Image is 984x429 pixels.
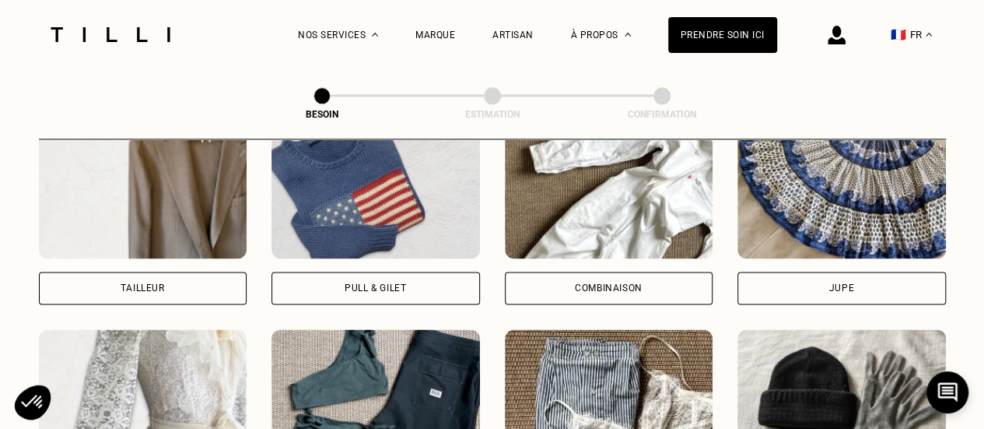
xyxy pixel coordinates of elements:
[492,30,534,40] a: Artisan
[372,33,378,37] img: Menu déroulant
[829,283,854,293] div: Jupe
[891,27,906,42] span: 🇫🇷
[505,118,713,258] img: Tilli retouche votre Combinaison
[415,109,570,120] div: Estimation
[39,118,247,258] img: Tilli retouche votre Tailleur
[737,118,946,258] img: Tilli retouche votre Jupe
[575,283,643,293] div: Combinaison
[668,17,777,53] a: Prendre soin ici
[45,27,176,42] img: Logo du service de couturière Tilli
[926,33,932,37] img: menu déroulant
[271,118,480,258] img: Tilli retouche votre Pull & gilet
[415,30,455,40] a: Marque
[828,26,846,44] img: icône connexion
[584,109,740,120] div: Confirmation
[345,283,406,293] div: Pull & gilet
[244,109,400,120] div: Besoin
[121,283,165,293] div: Tailleur
[625,33,631,37] img: Menu déroulant à propos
